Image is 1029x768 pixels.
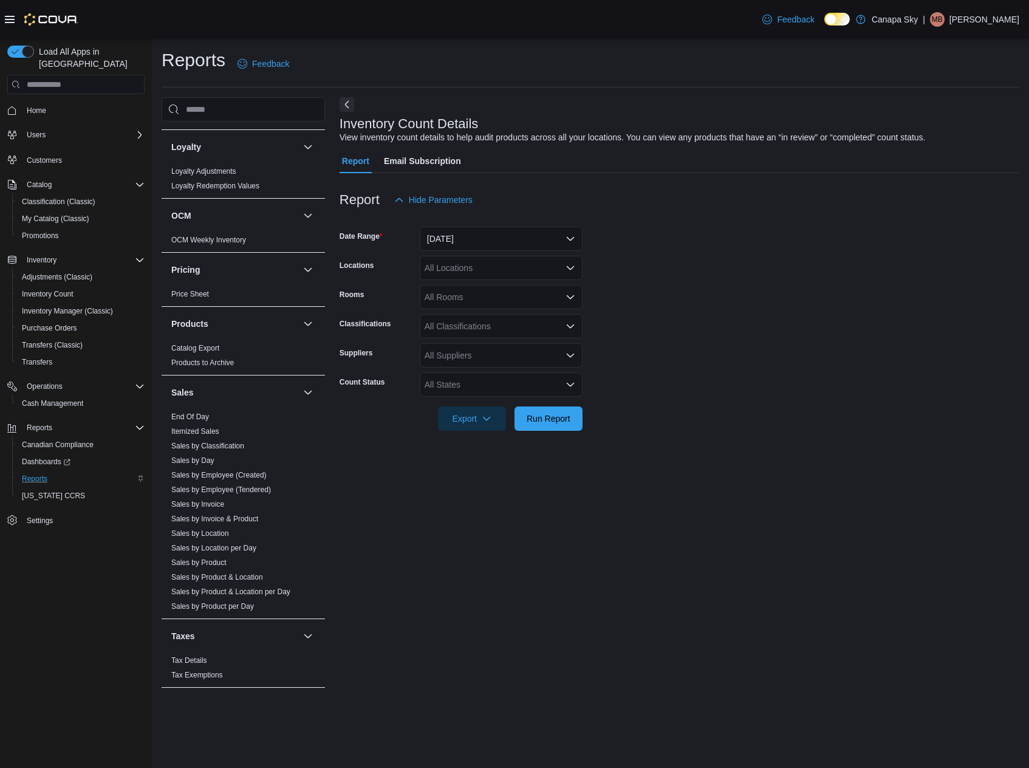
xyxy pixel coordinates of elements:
[17,437,145,452] span: Canadian Compliance
[162,287,325,306] div: Pricing
[514,406,583,431] button: Run Report
[22,272,92,282] span: Adjustments (Classic)
[342,149,369,173] span: Report
[17,194,145,209] span: Classification (Classic)
[171,182,259,190] a: Loyalty Redemption Values
[171,499,224,509] span: Sales by Invoice
[340,117,479,131] h3: Inventory Count Details
[17,338,87,352] a: Transfers (Classic)
[340,193,380,207] h3: Report
[171,141,201,153] h3: Loyalty
[17,228,64,243] a: Promotions
[171,264,200,276] h3: Pricing
[22,231,59,241] span: Promotions
[527,413,570,425] span: Run Report
[171,543,256,553] span: Sales by Location per Day
[171,588,290,596] a: Sales by Product & Location per Day
[27,180,52,190] span: Catalog
[162,653,325,687] div: Taxes
[17,489,90,503] a: [US_STATE] CCRS
[22,197,95,207] span: Classification (Classic)
[171,630,298,642] button: Taxes
[162,164,325,198] div: Loyalty
[171,442,244,450] a: Sales by Classification
[171,485,271,495] span: Sales by Employee (Tendered)
[22,128,50,142] button: Users
[17,454,75,469] a: Dashboards
[171,210,298,222] button: OCM
[12,354,149,371] button: Transfers
[171,572,263,582] span: Sales by Product & Location
[171,573,263,581] a: Sales by Product & Location
[566,263,575,273] button: Open list of options
[171,358,234,368] span: Products to Archive
[566,351,575,360] button: Open list of options
[171,343,219,353] span: Catalog Export
[17,355,57,369] a: Transfers
[171,318,208,330] h3: Products
[171,386,298,399] button: Sales
[17,304,145,318] span: Inventory Manager (Classic)
[12,395,149,412] button: Cash Management
[17,396,145,411] span: Cash Management
[162,410,325,619] div: Sales
[12,453,149,470] a: Dashboards
[12,320,149,337] button: Purchase Orders
[932,12,943,27] span: MB
[2,512,149,529] button: Settings
[389,188,477,212] button: Hide Parameters
[171,456,214,465] span: Sales by Day
[171,412,209,422] span: End Of Day
[171,515,258,523] a: Sales by Invoice & Product
[171,236,246,244] a: OCM Weekly Inventory
[301,629,315,643] button: Taxes
[22,306,113,316] span: Inventory Manager (Classic)
[17,396,88,411] a: Cash Management
[22,323,77,333] span: Purchase Orders
[17,321,82,335] a: Purchase Orders
[17,471,145,486] span: Reports
[171,602,254,611] span: Sales by Product per Day
[171,656,207,665] a: Tax Details
[171,318,298,330] button: Products
[22,440,94,450] span: Canadian Compliance
[22,177,145,192] span: Catalog
[949,12,1019,27] p: [PERSON_NAME]
[27,423,52,433] span: Reports
[171,166,236,176] span: Loyalty Adjustments
[301,140,315,154] button: Loyalty
[2,126,149,143] button: Users
[17,437,98,452] a: Canadian Compliance
[340,377,385,387] label: Count Status
[12,210,149,227] button: My Catalog (Classic)
[171,141,298,153] button: Loyalty
[171,210,191,222] h3: OCM
[171,471,267,479] a: Sales by Employee (Created)
[12,227,149,244] button: Promotions
[171,671,223,679] a: Tax Exemptions
[17,270,145,284] span: Adjustments (Classic)
[22,513,145,528] span: Settings
[27,516,53,526] span: Settings
[171,630,195,642] h3: Taxes
[171,514,258,524] span: Sales by Invoice & Product
[22,420,145,435] span: Reports
[22,128,145,142] span: Users
[22,253,145,267] span: Inventory
[22,457,70,467] span: Dashboards
[22,289,73,299] span: Inventory Count
[872,12,918,27] p: Canapa Sky
[171,358,234,367] a: Products to Archive
[171,427,219,436] span: Itemized Sales
[445,406,499,431] span: Export
[17,194,100,209] a: Classification (Classic)
[171,500,224,509] a: Sales by Invoice
[171,558,227,567] span: Sales by Product
[12,303,149,320] button: Inventory Manager (Classic)
[2,101,149,119] button: Home
[12,286,149,303] button: Inventory Count
[27,255,56,265] span: Inventory
[162,233,325,252] div: OCM
[162,48,225,72] h1: Reports
[930,12,945,27] div: Michael Barcellona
